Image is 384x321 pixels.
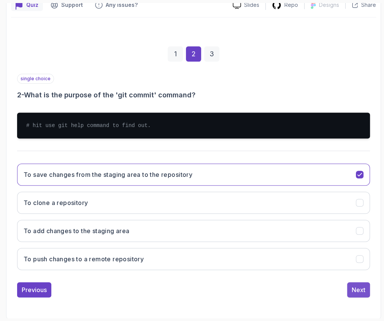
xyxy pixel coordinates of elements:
div: 2 [186,46,201,62]
p: Support [61,1,83,9]
button: To clone a repository [17,192,370,214]
span: # hit use git help command to find out. [26,122,151,129]
h3: To add changes to the staging area [24,226,130,235]
button: To add changes to the staging area [17,220,370,242]
h3: To push changes to a remote repository [24,254,144,264]
button: To push changes to a remote repository [17,248,370,270]
div: 1 [168,46,183,62]
button: Next [347,282,370,297]
p: Repo [284,1,298,9]
p: Any issues? [106,1,138,9]
a: Repo [266,0,304,10]
button: Previous [17,282,51,297]
div: Next [352,285,365,294]
p: Share [361,1,376,9]
h3: 2 - What is the purpose of the 'git commit' command? [17,90,370,100]
h3: To clone a repository [24,198,88,207]
button: To save changes from the staging area to the repository [17,164,370,186]
div: 3 [204,46,219,62]
p: Slides [244,1,259,9]
p: Quiz [26,1,38,9]
h3: To save changes from the staging area to the repository [24,170,192,179]
p: Designs [319,1,339,9]
div: Previous [22,285,47,294]
button: Share [345,1,376,9]
a: Slides [227,1,265,9]
p: single choice [17,74,54,84]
